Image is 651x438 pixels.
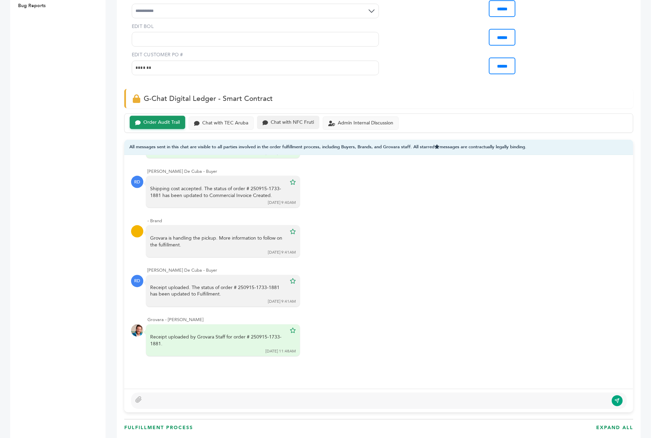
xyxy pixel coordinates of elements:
div: RD [131,275,143,287]
label: EDIT BOL [132,23,379,30]
span: G-Chat Digital Ledger - Smart Contract [144,94,273,104]
div: [DATE] 9:40AM [268,200,296,206]
div: Receipt uploaded. The status of order # 250915-1733-1881 has been updated to Fulfillment. [150,285,286,298]
div: [PERSON_NAME] De Cuba - Buyer [147,168,626,175]
div: Shipping cost accepted. The status of order # 250915-1733-1881 has been updated to Commercial Inv... [150,185,286,199]
div: Grovara - [PERSON_NAME] [147,317,626,323]
div: Chat with TEC Aruba [202,120,248,126]
div: Admin Internal Discussion [338,120,393,126]
div: Receipt uploaded by Grovara Staff for order # 250915-1733-1881. [150,334,286,347]
div: [PERSON_NAME] De Cuba - Buyer [147,268,626,274]
h3: FULFILLMENT PROCESS [124,425,193,432]
div: Chat with NFC Fruti [271,120,314,125]
div: All messages sent in this chat are visible to all parties involved in the order fulfillment proce... [124,140,633,155]
div: - Brand [147,218,626,224]
label: EDIT CUSTOMER PO # [132,51,379,58]
h3: EXPAND ALL [596,425,633,432]
div: [DATE] 9:41AM [268,299,296,305]
div: RD [131,176,143,188]
div: [DATE] 9:41AM [268,250,296,255]
a: Bug Reports [18,2,46,9]
div: [DATE] 11:48AM [266,349,296,354]
div: Order Audit Trail [143,120,180,125]
div: Grovara is handling the pickup. More information to follow on the fulfillment. [150,235,286,248]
